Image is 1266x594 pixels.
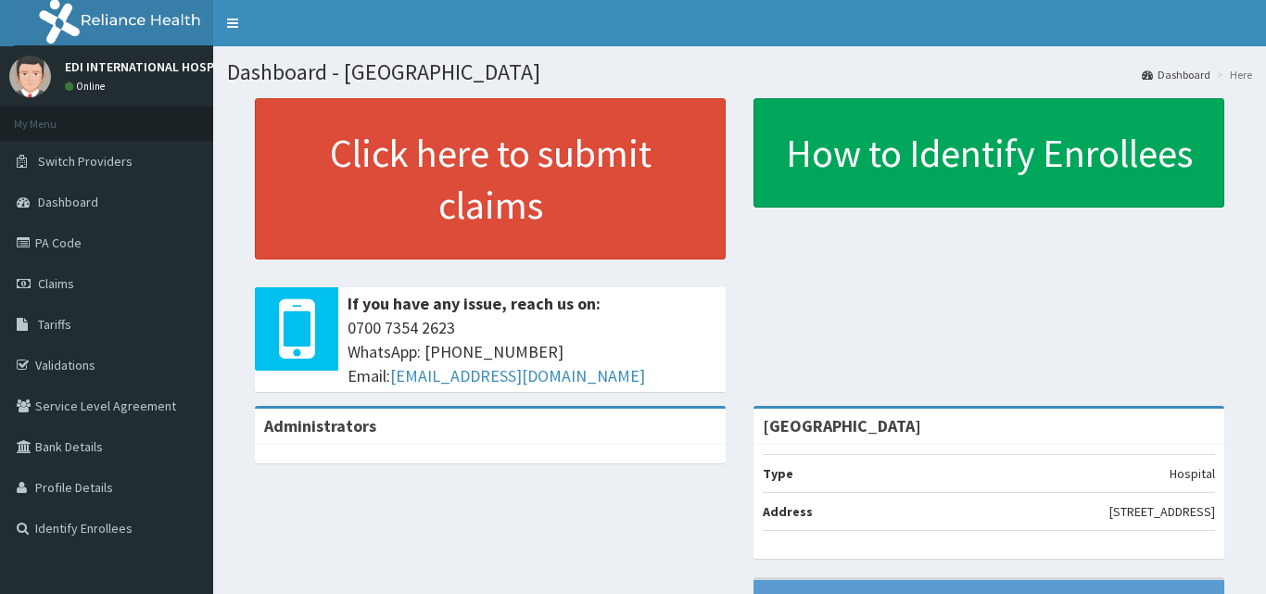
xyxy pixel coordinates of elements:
p: Hospital [1170,464,1215,483]
span: Claims [38,275,74,292]
span: Dashboard [38,194,98,210]
p: [STREET_ADDRESS] [1109,502,1215,521]
li: Here [1212,67,1252,82]
a: [EMAIL_ADDRESS][DOMAIN_NAME] [390,365,645,386]
b: Type [763,465,793,482]
img: User Image [9,56,51,97]
b: Administrators [264,415,376,436]
b: If you have any issue, reach us on: [348,293,601,314]
a: Online [65,80,109,93]
p: EDI INTERNATIONAL HOSPITAL LTD [65,60,263,73]
a: How to Identify Enrollees [753,98,1224,208]
h1: Dashboard - [GEOGRAPHIC_DATA] [227,60,1252,84]
a: Dashboard [1142,67,1210,82]
a: Click here to submit claims [255,98,726,259]
span: Tariffs [38,316,71,333]
strong: [GEOGRAPHIC_DATA] [763,415,921,436]
span: 0700 7354 2623 WhatsApp: [PHONE_NUMBER] Email: [348,316,716,387]
span: Switch Providers [38,153,133,170]
b: Address [763,503,813,520]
